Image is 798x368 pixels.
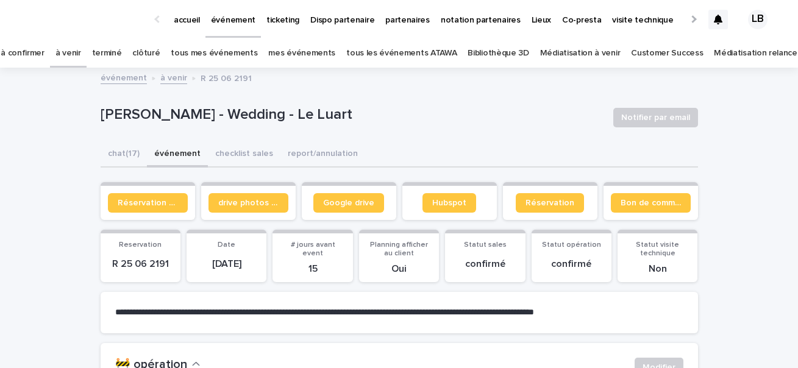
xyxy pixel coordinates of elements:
[147,142,208,168] button: événement
[119,241,162,249] span: Reservation
[1,39,45,68] a: à confirmer
[636,241,679,257] span: Statut visite technique
[748,10,768,29] div: LB
[194,258,259,270] p: [DATE]
[525,199,574,207] span: Réservation
[613,108,698,127] button: Notifier par email
[171,39,257,68] a: tous mes événements
[218,241,235,249] span: Date
[92,39,122,68] a: terminé
[101,142,147,168] button: chat (17)
[714,39,797,68] a: Médiatisation relance
[323,199,374,207] span: Google drive
[631,39,703,68] a: Customer Success
[611,193,691,213] a: Bon de commande
[218,199,279,207] span: drive photos coordinateur
[625,263,690,275] p: Non
[208,193,288,213] a: drive photos coordinateur
[24,7,143,32] img: Ls34BcGeRexTGTNfXpUC
[101,70,147,84] a: événement
[208,142,280,168] button: checklist sales
[108,193,188,213] a: Réservation client
[516,193,584,213] a: Réservation
[280,263,345,275] p: 15
[291,241,335,257] span: # jours avant event
[432,199,466,207] span: Hubspot
[539,258,604,270] p: confirmé
[201,71,252,84] p: R 25 06 2191
[366,263,432,275] p: Oui
[540,39,621,68] a: Médiatisation à venir
[280,142,365,168] button: report/annulation
[452,258,518,270] p: confirmé
[55,39,81,68] a: à venir
[542,241,601,249] span: Statut opération
[621,111,690,124] span: Notifier par email
[346,39,457,68] a: tous les événements ATAWA
[268,39,335,68] a: mes événements
[313,193,384,213] a: Google drive
[621,199,681,207] span: Bon de commande
[422,193,476,213] a: Hubspot
[464,241,507,249] span: Statut sales
[108,258,173,270] p: R 25 06 2191
[160,70,187,84] a: à venir
[101,106,604,124] p: [PERSON_NAME] - Wedding - Le Luart
[468,39,529,68] a: Bibliothèque 3D
[370,241,428,257] span: Planning afficher au client
[118,199,178,207] span: Réservation client
[132,39,160,68] a: clôturé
